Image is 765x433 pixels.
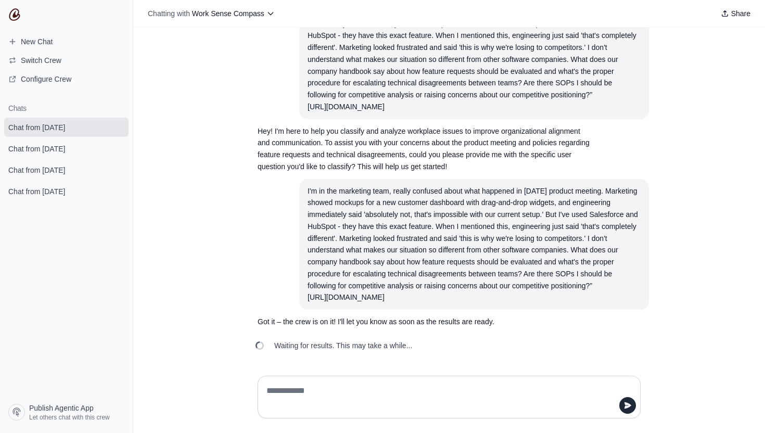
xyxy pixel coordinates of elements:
a: Chat from [DATE] [4,160,129,180]
button: Share [717,6,755,21]
a: Chat from [DATE] [4,139,129,158]
img: CrewAI Logo [8,8,21,21]
span: New Chat [21,36,53,47]
span: Waiting for results. This may take a while... [274,340,412,351]
span: Chatting with [148,8,190,19]
span: Chat from [DATE] [8,186,65,197]
span: Work Sense Compass [192,9,264,18]
a: New Chat [4,33,129,50]
div: [URL][DOMAIN_NAME] [308,291,641,303]
section: Response [249,119,599,179]
span: Let others chat with this crew [29,413,110,422]
iframe: Chat Widget [713,383,765,433]
span: Share [731,8,750,19]
span: Publish Agentic App [29,403,94,413]
span: Configure Crew [21,74,71,84]
span: Chat from [DATE] [8,144,65,154]
p: Got it – the crew is on it! I'll let you know as soon as the results are ready. [258,316,591,328]
span: Chat from [DATE] [8,165,65,175]
div: [URL][DOMAIN_NAME] [308,101,641,113]
a: Configure Crew [4,71,129,87]
p: Hey! I'm here to help you classify and analyze workplace issues to improve organizational alignme... [258,125,591,173]
a: Publish Agentic App Let others chat with this crew [4,400,129,425]
section: User message [299,179,649,310]
div: I'm in the marketing team, really confused about what happened in [DATE] product meeting. Marketi... [308,185,641,292]
button: Chatting with Work Sense Compass [144,6,279,21]
button: Switch Crew [4,52,129,69]
a: Chat from [DATE] [4,118,129,137]
span: Switch Crew [21,55,61,66]
a: Chat from [DATE] [4,182,129,201]
span: Chat from [DATE] [8,122,65,133]
section: Response [249,310,599,334]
